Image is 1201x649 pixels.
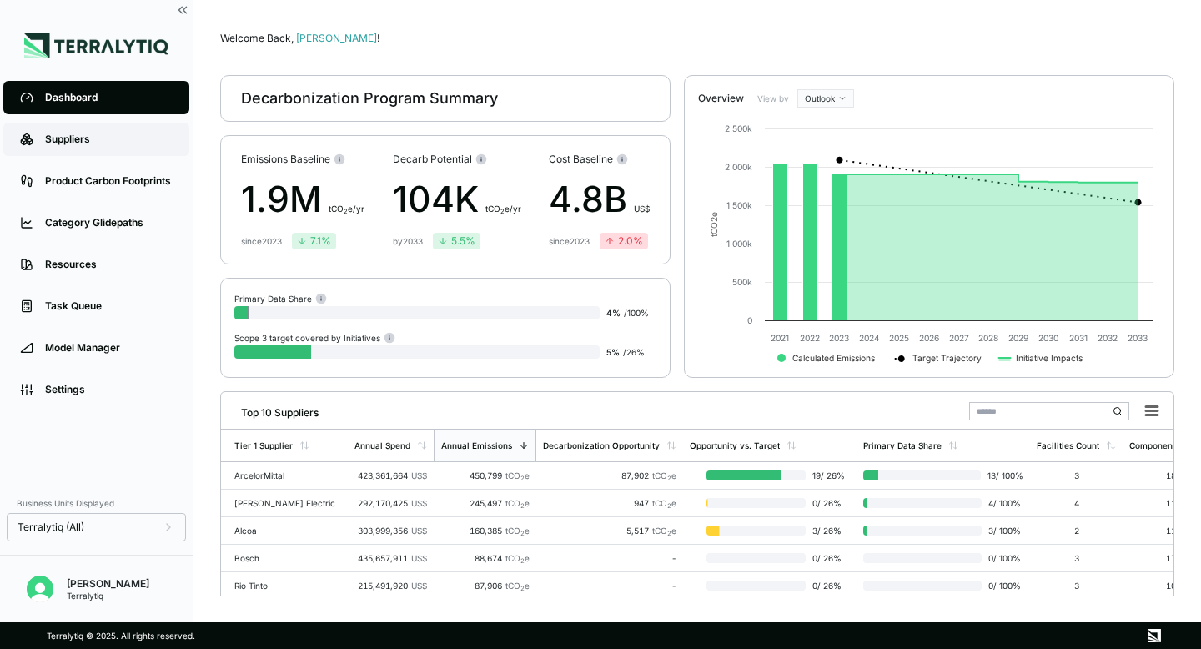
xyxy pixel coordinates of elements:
[45,216,173,229] div: Category Glidepaths
[7,493,186,513] div: Business Units Displayed
[859,333,880,343] text: 2024
[440,553,530,563] div: 88,674
[829,333,849,343] text: 2023
[411,526,427,536] span: US$
[354,553,427,563] div: 435,657,911
[45,341,173,355] div: Model Manager
[698,92,744,105] div: Overview
[806,553,850,563] span: 0 / 26 %
[296,32,379,44] span: [PERSON_NAME]
[1016,353,1083,364] text: Initiative Impacts
[354,470,427,480] div: 423,361,664
[543,470,676,480] div: 87,902
[978,333,998,343] text: 2028
[1037,581,1116,591] div: 3
[234,470,341,480] div: ArcelorMittal
[982,553,1023,563] span: 0 / 100 %
[440,498,530,508] div: 245,497
[1128,333,1148,343] text: 2033
[520,475,525,482] sub: 2
[45,91,173,104] div: Dashboard
[393,236,423,246] div: by 2033
[241,88,498,108] div: Decarbonization Program Summary
[440,470,530,480] div: 450,799
[543,581,676,591] div: -
[863,440,942,450] div: Primary Data Share
[725,162,752,172] text: 2 000k
[732,277,752,287] text: 500k
[606,347,620,357] span: 5 %
[45,383,173,396] div: Settings
[1037,553,1116,563] div: 3
[792,353,875,363] text: Calculated Emissions
[441,440,512,450] div: Annual Emissions
[393,153,521,166] div: Decarb Potential
[1037,440,1099,450] div: Facilities Count
[24,33,168,58] img: Logo
[982,526,1023,536] span: 3 / 100 %
[354,440,410,450] div: Annual Spend
[806,581,850,591] span: 0 / 26 %
[652,526,676,536] span: tCO e
[919,333,939,343] text: 2026
[241,153,364,166] div: Emissions Baseline
[889,333,909,343] text: 2025
[18,521,84,534] span: Terralytiq (All)
[747,315,752,325] text: 0
[520,502,525,510] sub: 2
[67,577,149,591] div: [PERSON_NAME]
[726,200,752,210] text: 1 500k
[949,333,969,343] text: 2027
[771,333,789,343] text: 2021
[234,498,341,508] div: [PERSON_NAME] Electric
[667,530,671,537] sub: 2
[709,217,719,222] tspan: 2
[549,236,590,246] div: since 2023
[411,581,427,591] span: US$
[354,581,427,591] div: 215,491,920
[354,526,427,536] div: 303,999,356
[505,553,530,563] span: tCO e
[500,208,505,215] sub: 2
[1008,333,1028,343] text: 2029
[690,440,780,450] div: Opportunity vs. Target
[543,526,676,536] div: 5,517
[634,204,650,214] span: US$
[505,470,530,480] span: tCO e
[806,470,850,480] span: 19 / 26 %
[797,89,854,108] button: Outlook
[981,470,1023,480] span: 13 / 100 %
[1129,440,1201,450] div: Component Count
[805,93,835,103] span: Outlook
[982,581,1023,591] span: 0 / 100 %
[982,498,1023,508] span: 4 / 100 %
[241,173,364,226] div: 1.9M
[485,204,521,214] span: t CO e/yr
[67,591,149,601] div: Terralytiq
[344,208,348,215] sub: 2
[234,553,341,563] div: Bosch
[438,234,475,248] div: 5.5 %
[1038,333,1058,343] text: 2030
[520,557,525,565] sub: 2
[297,234,331,248] div: 7.1 %
[806,498,850,508] span: 0 / 26 %
[1098,333,1118,343] text: 2032
[234,440,293,450] div: Tier 1 Supplier
[234,292,327,304] div: Primary Data Share
[726,239,752,249] text: 1 000k
[234,526,341,536] div: Alcoa
[1037,526,1116,536] div: 2
[440,581,530,591] div: 87,906
[549,153,650,166] div: Cost Baseline
[241,236,282,246] div: since 2023
[411,498,427,508] span: US$
[27,576,53,602] img: Riley Dean
[652,470,676,480] span: tCO e
[234,331,395,344] div: Scope 3 target covered by Initiatives
[605,234,643,248] div: 2.0 %
[800,333,820,343] text: 2022
[757,93,791,103] label: View by
[667,475,671,482] sub: 2
[45,299,173,313] div: Task Queue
